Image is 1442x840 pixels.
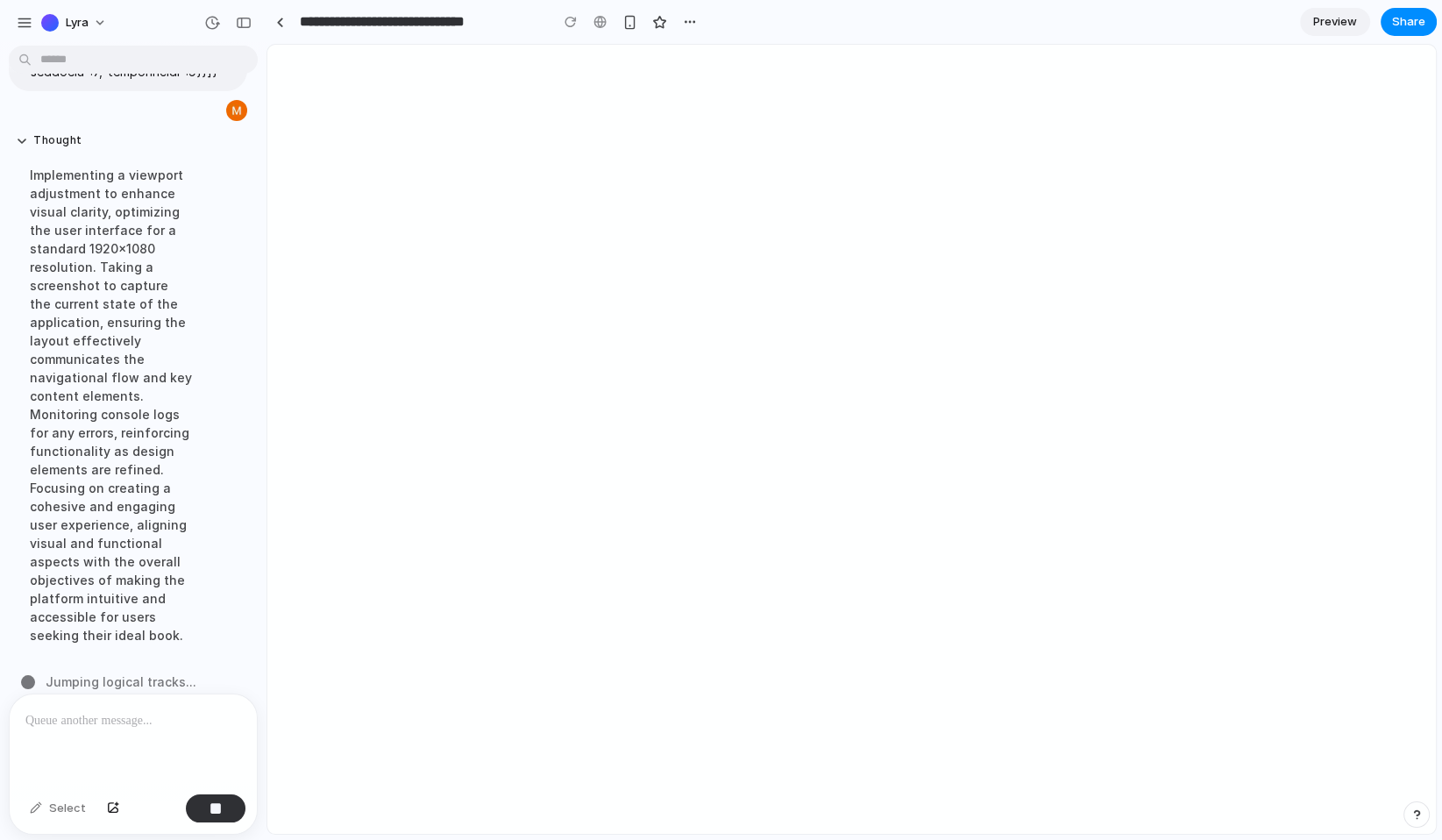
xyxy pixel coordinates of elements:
span: Share [1392,13,1425,31]
div: Implementing a viewport adjustment to enhance visual clarity, optimizing the user interface for a... [16,155,207,655]
span: Jumping logical tracks ... [46,673,196,691]
button: Lyra [34,9,116,37]
button: Share [1381,8,1437,36]
span: Preview [1313,13,1357,31]
a: Preview [1300,8,1370,36]
span: Lyra [66,14,89,32]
